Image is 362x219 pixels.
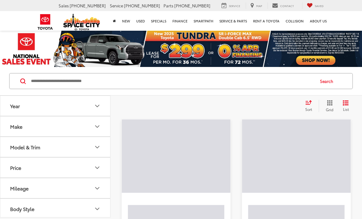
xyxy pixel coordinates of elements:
button: Body StyleBody Style [0,199,111,219]
a: Collision [283,11,307,31]
span: [PHONE_NUMBER] [124,3,160,8]
button: Model & TrimModel & Trim [0,137,111,157]
img: Space City Toyota [63,14,100,30]
span: [PHONE_NUMBER] [174,3,210,8]
img: Toyota [34,12,57,32]
a: Finance [169,11,191,31]
span: Saved [315,4,324,8]
a: New [119,11,133,31]
div: Body Style [10,206,34,212]
div: Year [94,102,101,110]
div: Model & Trim [10,144,40,150]
a: SmartPath [191,11,216,31]
input: Search by Make, Model, or Keyword [30,74,314,88]
button: PricePrice [0,158,111,178]
button: Grid View [319,100,338,112]
a: Rent a Toyota [250,11,283,31]
div: Price [94,164,101,171]
button: Search [314,73,342,89]
button: MakeMake [0,116,111,136]
span: Parts [164,3,173,8]
span: Service [110,3,123,8]
div: Price [10,165,21,170]
a: Specials [148,11,169,31]
a: Used [133,11,148,31]
a: Map [246,2,267,9]
a: About Us [307,11,330,31]
a: Service & Parts [216,11,250,31]
span: [PHONE_NUMBER] [70,3,106,8]
button: List View [338,100,353,112]
button: YearYear [0,96,111,116]
div: Make [10,123,22,129]
button: MileageMileage [0,178,111,198]
a: My Saved Vehicles [302,2,328,9]
div: Year [10,103,20,109]
span: Map [256,4,262,8]
div: Model & Trim [94,143,101,151]
span: Sales [59,3,69,8]
a: Contact [268,2,298,9]
span: Grid [326,107,333,112]
a: Service [217,2,245,9]
div: Body Style [94,205,101,213]
div: Make [94,123,101,130]
span: Sort [305,107,312,112]
a: Home [110,11,119,31]
button: Select sort value [302,100,319,112]
span: Contact [280,4,294,8]
div: Mileage [10,185,29,191]
span: Service [229,4,240,8]
span: List [343,107,349,112]
div: Mileage [94,185,101,192]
